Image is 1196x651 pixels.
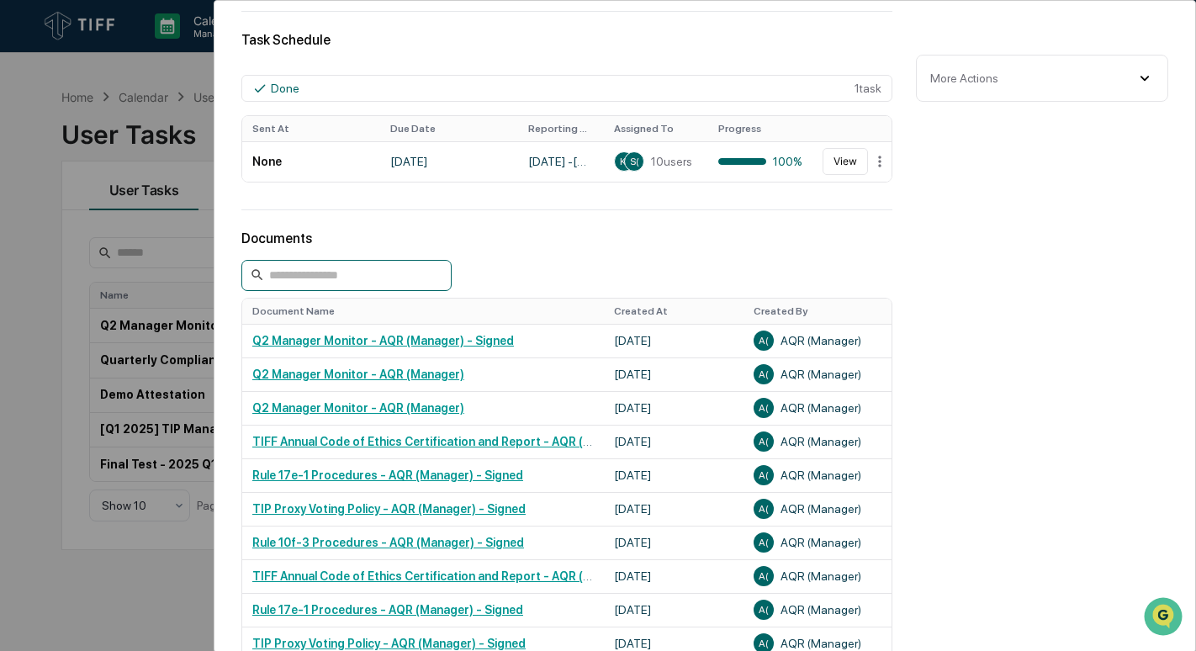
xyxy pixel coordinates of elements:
span: S( [630,156,639,167]
th: Due Date [380,116,518,141]
div: Done [271,82,299,95]
span: Attestations [139,212,209,229]
td: [DATE] [604,559,744,593]
div: More Actions [930,71,998,85]
span: A( [759,638,769,649]
th: Document Name [242,299,604,324]
td: [DATE] [380,141,518,182]
td: [DATE] [604,324,744,357]
div: We're available if you need us! [57,146,213,159]
div: AQR (Manager) [754,331,881,351]
p: How can we help? [17,35,306,62]
input: Clear [44,77,278,94]
a: Q2 Manager Monitor - AQR (Manager) [252,401,464,415]
th: Created At [604,299,744,324]
div: Start new chat [57,129,276,146]
a: Rule 17e-1 Procedures - AQR (Manager) - Signed [252,468,523,482]
img: 1746055101610-c473b297-6a78-478c-a979-82029cc54cd1 [17,129,47,159]
a: Q2 Manager Monitor - AQR (Manager) [252,368,464,381]
div: AQR (Manager) [754,499,881,519]
div: 🔎 [17,246,30,259]
div: AQR (Manager) [754,398,881,418]
span: A( [759,503,769,515]
td: [DATE] [604,425,744,458]
td: [DATE] - [DATE] [518,141,604,182]
div: AQR (Manager) [754,566,881,586]
a: Powered byPylon [119,284,204,298]
span: A( [759,436,769,447]
th: Reporting Date [518,116,604,141]
div: 🖐️ [17,214,30,227]
td: [DATE] [604,526,744,559]
td: [DATE] [604,357,744,391]
div: 100% [718,155,802,168]
a: TIP Proxy Voting Policy - AQR (Manager) - Signed [252,637,526,650]
div: AQR (Manager) [754,431,881,452]
span: A( [759,335,769,347]
span: A( [759,469,769,481]
a: Rule 10f-3 Procedures - AQR (Manager) - Signed [252,536,524,549]
span: A( [759,604,769,616]
a: Q2 Manager Monitor - AQR (Manager) - Signed [252,334,514,347]
td: [DATE] [604,391,744,425]
a: 🗄️Attestations [115,205,215,236]
th: Progress [708,116,812,141]
iframe: Open customer support [1142,595,1188,641]
a: Rule 17e-1 Procedures - AQR (Manager) - Signed [252,603,523,617]
span: A( [759,537,769,548]
td: [DATE] [604,492,744,526]
a: 🔎Data Lookup [10,237,113,267]
td: [DATE] [604,458,744,492]
button: View [823,148,868,175]
span: K( [620,156,629,167]
div: 🗄️ [122,214,135,227]
span: Preclearance [34,212,108,229]
span: A( [759,570,769,582]
span: A( [759,402,769,414]
span: 10 users [651,155,692,168]
a: TIFF Annual Code of Ethics Certification and Report - AQR (Manager) - Signed [252,569,686,583]
th: Created By [744,299,892,324]
div: Task Schedule [241,32,892,48]
td: None [242,141,380,182]
button: Start new chat [286,134,306,154]
div: AQR (Manager) [754,600,881,620]
div: Documents [241,230,892,246]
td: [DATE] [604,593,744,627]
span: Data Lookup [34,244,106,261]
th: Assigned To [604,116,708,141]
a: TIFF Annual Code of Ethics Certification and Report - AQR (Manager) - Signed [252,435,686,448]
div: AQR (Manager) [754,532,881,553]
div: AQR (Manager) [754,465,881,485]
th: Sent At [242,116,380,141]
span: Pylon [167,285,204,298]
div: AQR (Manager) [754,364,881,384]
a: 🖐️Preclearance [10,205,115,236]
a: TIP Proxy Voting Policy - AQR (Manager) - Signed [252,502,526,516]
div: 1 task [241,75,892,102]
span: A( [759,368,769,380]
